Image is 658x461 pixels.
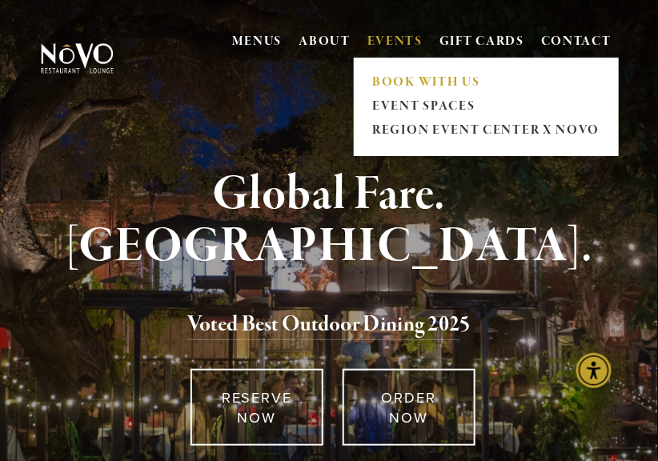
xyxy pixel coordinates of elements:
[299,34,351,50] a: ABOUT
[191,369,323,446] a: RESERVE NOW
[439,27,524,58] a: GIFT CARDS
[232,34,283,50] a: MENUS
[367,34,423,50] a: EVENTS
[187,311,460,341] a: Voted Best Outdoor Dining 202
[576,353,612,388] div: Accessibility Menu
[56,308,602,342] h2: 5
[38,42,116,74] img: Novo Restaurant &amp; Lounge
[367,118,605,142] a: REGION EVENT CENTER x NOVO
[367,94,605,118] a: EVENT SPACES
[343,369,475,446] a: ORDER NOW
[367,71,605,95] a: BOOK WITH US
[66,164,593,277] strong: Global Fare. [GEOGRAPHIC_DATA].
[541,27,612,58] a: CONTACT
